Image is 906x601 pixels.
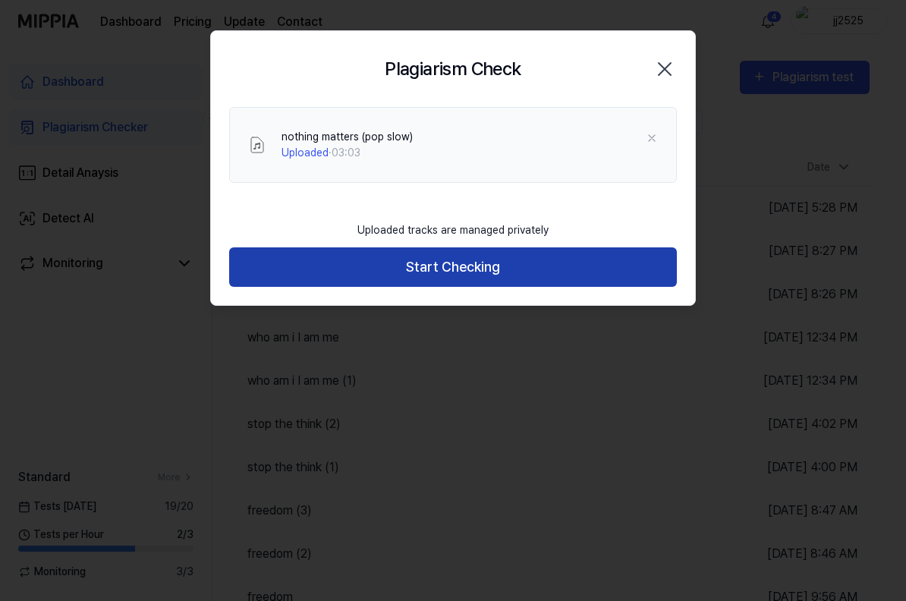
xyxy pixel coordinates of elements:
[385,55,521,83] h2: Plagiarism Check
[248,136,266,154] img: File Select
[282,146,329,159] span: Uploaded
[282,145,413,161] div: · 03:03
[282,129,413,145] div: nothing matters (pop slow)
[229,247,677,288] button: Start Checking
[348,213,558,247] div: Uploaded tracks are managed privately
